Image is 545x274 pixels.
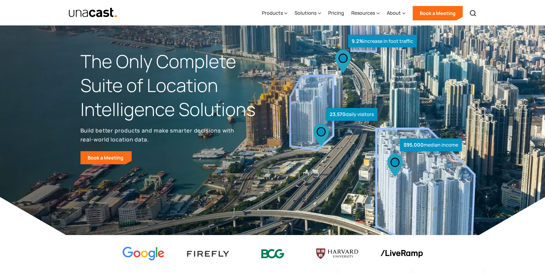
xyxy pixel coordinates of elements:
[387,9,401,16] div: About
[123,247,165,261] img: Google logo Color
[328,1,344,25] a: Pricing
[80,49,273,121] h1: The Only Complete Suite of Location Intelligence Solutions
[80,151,132,164] a: Book a Meeting
[295,9,316,16] div: Solutions
[326,108,377,121] div: daily visitors
[68,7,117,18] img: Unacast text logo
[400,138,462,151] div: median income
[316,246,358,261] img: Harvard U logo
[262,9,283,16] div: Products
[295,1,321,25] div: Solutions
[348,35,417,48] div: increase in foot traffic
[352,38,363,44] strong: 9.2%
[381,250,423,258] img: liveramp logo
[351,9,375,16] div: Resources
[262,1,287,25] div: Products
[404,141,424,148] strong: $95,000
[68,7,117,18] a: home
[387,1,405,25] div: About
[351,1,380,25] div: Resources
[80,126,237,144] p: Build better products and make smarter decisions with real-world location data.
[187,251,229,257] img: Firefly Advertising logo
[413,6,463,20] a: Book a Meeting
[252,245,294,262] img: BCG logo
[469,10,477,17] img: Search icon
[330,111,346,118] strong: 23,570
